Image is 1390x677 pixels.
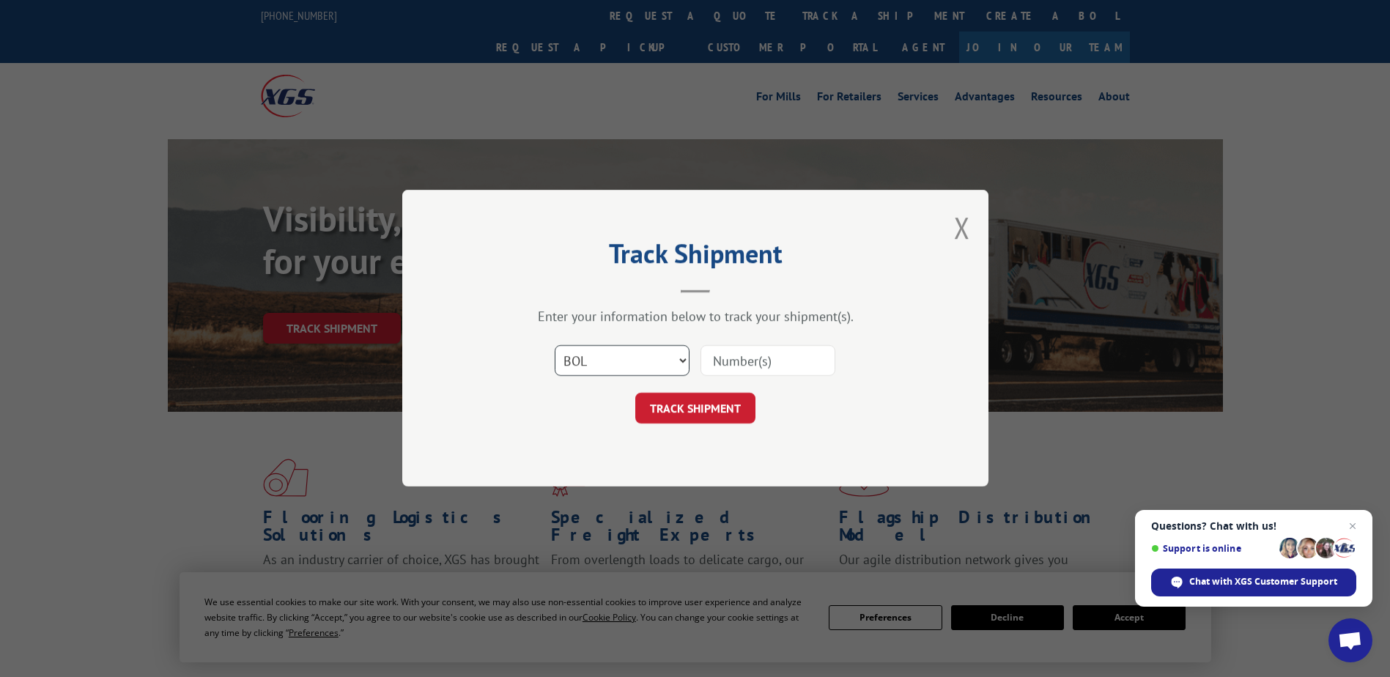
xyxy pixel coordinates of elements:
[476,308,915,325] div: Enter your information below to track your shipment(s).
[1151,520,1356,532] span: Questions? Chat with us!
[1344,517,1361,535] span: Close chat
[635,393,755,424] button: TRACK SHIPMENT
[1189,575,1337,588] span: Chat with XGS Customer Support
[476,243,915,271] h2: Track Shipment
[954,208,970,247] button: Close modal
[1151,543,1274,554] span: Support is online
[1328,618,1372,662] div: Open chat
[1151,569,1356,596] div: Chat with XGS Customer Support
[700,346,835,377] input: Number(s)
